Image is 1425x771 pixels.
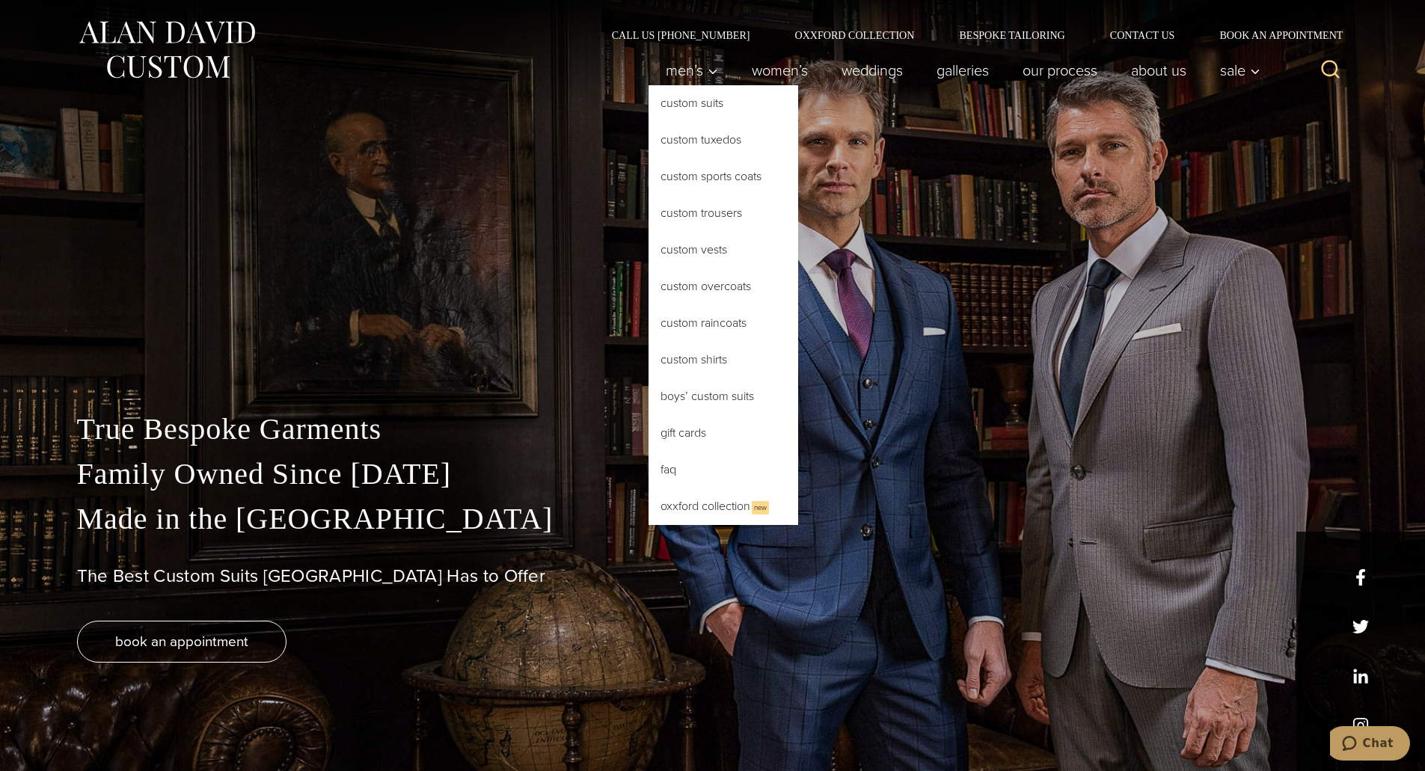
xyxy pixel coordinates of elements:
[824,55,919,85] a: weddings
[1114,55,1203,85] a: About Us
[752,501,769,514] span: New
[1313,52,1349,88] button: View Search Form
[1005,55,1114,85] a: Our Process
[649,122,798,158] a: Custom Tuxedos
[1197,30,1348,40] a: Book an Appointment
[735,55,824,85] a: Women’s
[589,30,1349,40] nav: Secondary Navigation
[649,55,735,85] button: Men’s sub menu toggle
[1203,55,1268,85] button: Sale sub menu toggle
[937,30,1087,40] a: Bespoke Tailoring
[649,378,798,414] a: Boys’ Custom Suits
[77,16,257,83] img: Alan David Custom
[649,305,798,341] a: Custom Raincoats
[649,55,1268,85] nav: Primary Navigation
[649,452,798,488] a: FAQ
[77,407,1349,541] p: True Bespoke Garments Family Owned Since [DATE] Made in the [GEOGRAPHIC_DATA]
[1088,30,1198,40] a: Contact Us
[77,621,286,663] a: book an appointment
[649,268,798,304] a: Custom Overcoats
[772,30,937,40] a: Oxxford Collection
[919,55,1005,85] a: Galleries
[649,232,798,268] a: Custom Vests
[77,565,1349,587] h1: The Best Custom Suits [GEOGRAPHIC_DATA] Has to Offer
[649,488,798,525] a: Oxxford CollectionNew
[589,30,773,40] a: Call Us [PHONE_NUMBER]
[649,195,798,231] a: Custom Trousers
[649,415,798,451] a: Gift Cards
[1330,726,1410,764] iframe: Opens a widget where you can chat to one of our agents
[649,342,798,378] a: Custom Shirts
[649,85,798,121] a: Custom Suits
[115,630,248,652] span: book an appointment
[649,159,798,194] a: Custom Sports Coats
